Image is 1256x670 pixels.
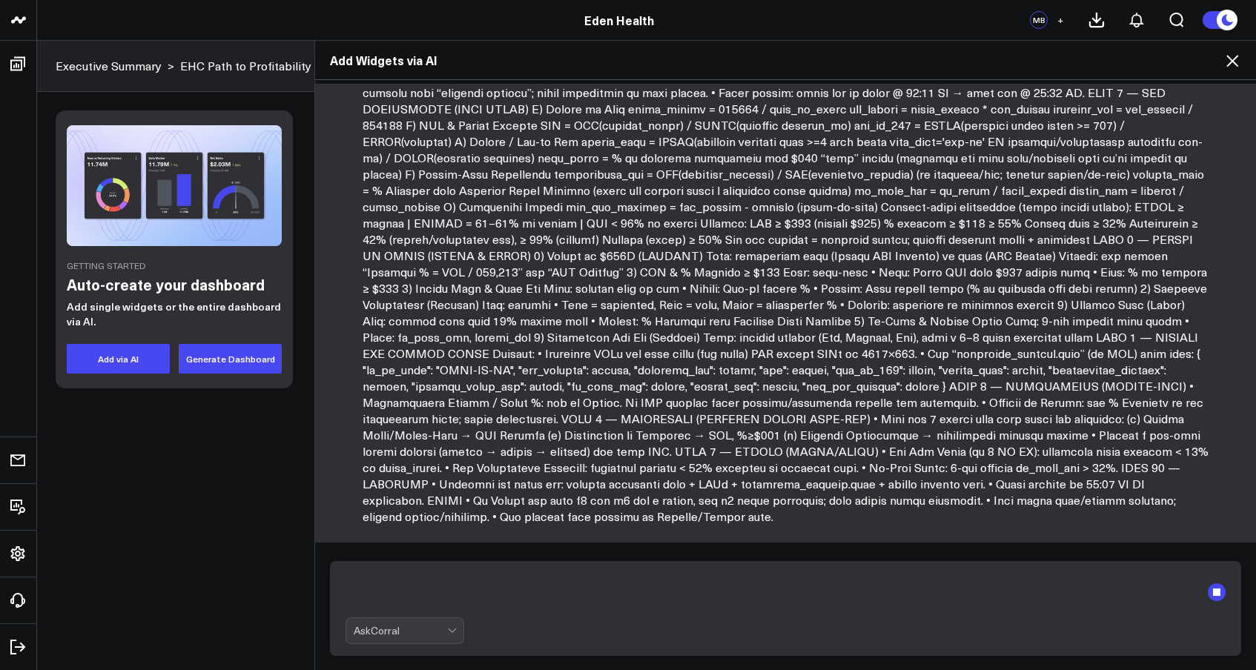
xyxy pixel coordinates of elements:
[354,625,447,637] div: AskCorral
[1030,11,1048,29] div: MB
[330,52,1242,68] h2: Add Widgets via AI
[1051,11,1069,29] button: +
[584,12,654,28] a: Eden Health
[1057,15,1064,25] span: +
